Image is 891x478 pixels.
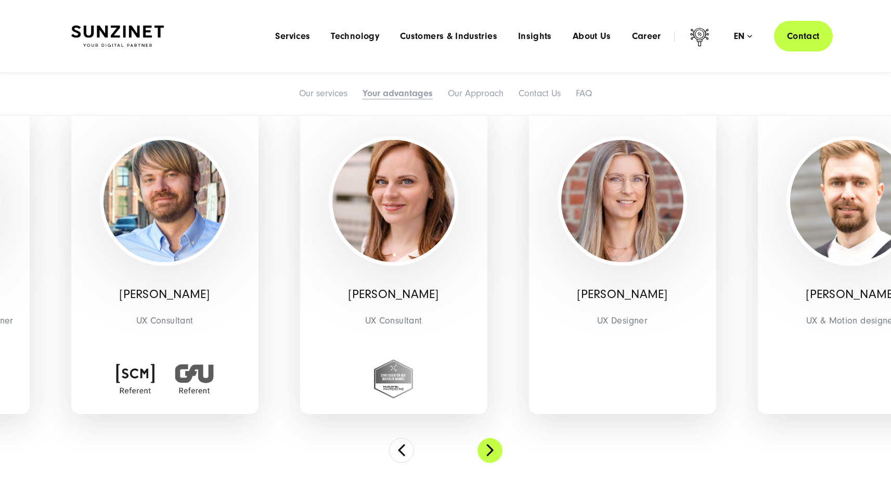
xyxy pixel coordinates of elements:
[448,88,503,99] a: Our Approach
[104,140,226,262] img: Arne Ismer - Teamlead und UX Consultant - SUNZINET
[331,31,379,42] a: Technology
[519,88,561,99] a: Contact Us
[299,88,347,99] a: Our services
[363,88,433,99] a: Your advantages
[111,359,160,398] img: SCM Referent
[308,313,480,329] span: UX Consultant
[332,140,455,262] img: Kerstin Emons - Teamlead & UX Consultant - SUNZINET
[308,287,480,302] p: [PERSON_NAME]
[537,287,708,302] p: [PERSON_NAME]
[374,359,413,398] img: Zertifikat für Strategien für den digitalen Wandel der Haufe Akademie
[561,140,683,262] img: Sandra Skroblies - Teamlead & UX Designer - SUNZINET
[632,31,661,42] a: Career
[518,31,552,42] a: Insights
[573,31,611,42] a: About Us
[537,313,708,329] span: UX Designer
[576,88,592,99] a: FAQ
[400,31,497,42] a: Customers & Industries
[79,287,251,302] p: [PERSON_NAME]
[79,313,251,329] span: UX Consultant
[774,21,833,51] a: Contact
[170,359,219,398] img: GFU Referent
[275,31,310,42] a: Services
[71,25,164,47] img: SUNZINET Full Service Digital Agentur
[734,31,752,42] div: en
